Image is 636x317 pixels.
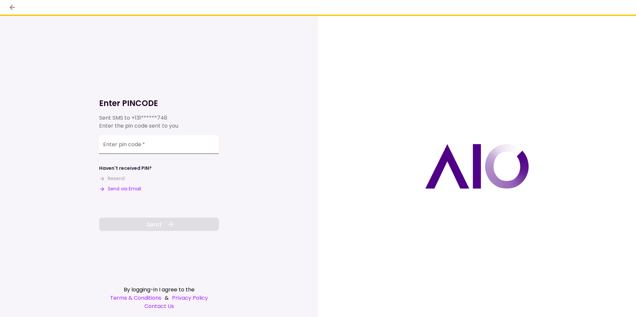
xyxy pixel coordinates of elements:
div: Sent SMS to Enter the pin code sent to you [99,114,219,130]
button: back [7,2,18,13]
h1: Enter PINCODE [99,98,219,109]
a: Terms & Conditions [110,294,161,302]
div: By logging-in I agree to the [99,285,219,294]
img: AIO logo [425,144,529,189]
a: Privacy Policy [172,294,208,302]
span: Send [146,220,161,229]
div: Haven't received PIN? [99,165,152,172]
button: Send [99,218,219,231]
button: Send via Email [99,185,141,192]
div: & [99,294,219,302]
button: Resend [99,175,125,182]
a: Contact Us [99,302,219,310]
